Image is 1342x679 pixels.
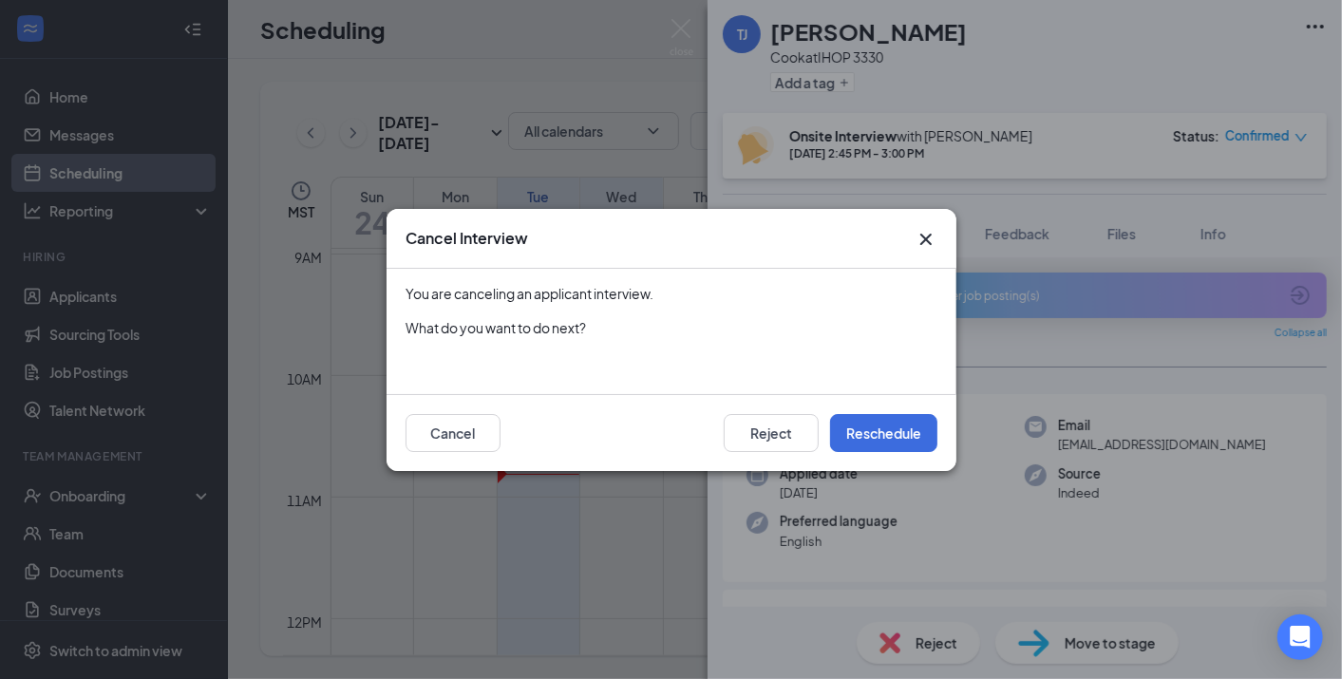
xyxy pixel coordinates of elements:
[724,414,819,452] button: Reject
[915,228,937,251] button: Close
[830,414,937,452] button: Reschedule
[1277,614,1323,660] div: Open Intercom Messenger
[915,228,937,251] svg: Cross
[406,318,937,337] div: What do you want to do next?
[406,284,937,303] div: You are canceling an applicant interview.
[406,414,501,452] button: Cancel
[406,228,528,249] h3: Cancel Interview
